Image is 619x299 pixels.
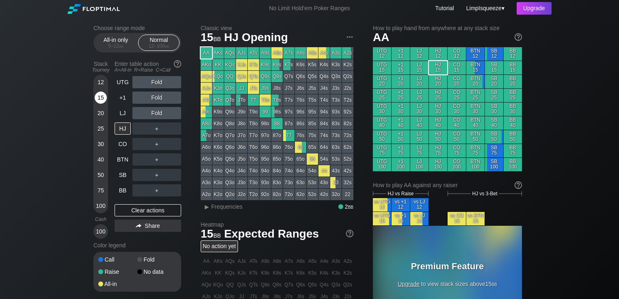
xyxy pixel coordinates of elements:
div: ＋ [132,138,181,150]
div: Fold [132,76,181,88]
div: T7o [248,130,259,141]
div: BB 100 [504,158,522,171]
div: HJ 75 [429,144,447,157]
div: T6s [295,94,306,106]
div: ATo [201,94,212,106]
div: 65s [307,142,318,153]
div: Q5o [224,153,236,165]
div: ＋ [132,169,181,181]
div: 82s [342,118,353,129]
div: UTG 50 [373,130,391,144]
span: LimpIsqueeze [466,5,502,11]
div: UTG 12 [373,47,391,61]
div: AA [201,47,212,59]
div: UTG 40 [373,116,391,130]
div: 96s [295,106,306,118]
div: 53o [307,177,318,188]
div: 94o [260,165,271,177]
div: TT [248,94,259,106]
img: help.32db89a4.svg [345,229,354,238]
div: 20 [95,107,107,119]
div: 63o [295,177,306,188]
img: ellipsis.fd386fe8.svg [345,33,354,41]
div: 63s [330,142,342,153]
div: +1 12 [392,47,410,61]
div: BTN 25 [466,89,485,102]
div: Q3o [224,177,236,188]
div: A4s [318,47,330,59]
div: +1 20 [392,75,410,88]
div: KJs [236,59,247,70]
div: Q3s [330,71,342,82]
div: 93s [330,106,342,118]
div: Q9s [260,71,271,82]
div: QTs [248,71,259,82]
div: Q9o [224,106,236,118]
div: KK [212,59,224,70]
div: 76o [283,142,294,153]
span: bb [213,34,221,43]
div: J8s [271,83,283,94]
div: A3o [201,177,212,188]
div: BTN 30 [466,103,485,116]
div: SB 12 [485,47,503,61]
div: 94s [318,106,330,118]
div: 73s [330,130,342,141]
div: HJ [115,122,131,135]
div: BTN 50 [466,130,485,144]
div: BB 15 [504,61,522,74]
div: A8o [201,118,212,129]
div: 87s [283,118,294,129]
div: 95s [307,106,318,118]
div: SB 75 [485,144,503,157]
div: Q2s [342,71,353,82]
div: CO 75 [448,144,466,157]
div: 92s [342,106,353,118]
div: J5o [236,153,247,165]
div: A8s [271,47,283,59]
div: UTG 15 [373,61,391,74]
div: 64o [295,165,306,177]
div: 66 [295,142,306,153]
div: J9s [260,83,271,94]
div: 100 [95,200,107,212]
div: CO 12 [448,47,466,61]
div: 84o [271,165,283,177]
div: UTG 25 [373,89,391,102]
div: T8o [248,118,259,129]
div: 12 – 100 [142,43,176,49]
div: BTN 12 [466,47,485,61]
div: QJs [236,71,247,82]
div: BTN 15 [466,61,485,74]
div: A2s [342,47,353,59]
div: T9s [260,94,271,106]
div: BB 75 [504,144,522,157]
div: T5s [307,94,318,106]
div: K9s [260,59,271,70]
div: 85o [271,153,283,165]
div: LJ 100 [410,158,429,171]
div: J3o [236,177,247,188]
div: 62s [342,142,353,153]
div: Raise [98,269,137,275]
div: +1 25 [392,89,410,102]
div: T6o [248,142,259,153]
div: HJ 100 [429,158,447,171]
div: AJs [236,47,247,59]
div: CO [115,138,131,150]
div: Fold [132,107,181,119]
div: BTN 20 [466,75,485,88]
div: AKo [201,59,212,70]
div: 72o [283,189,294,200]
div: T7s [283,94,294,106]
div: UTG 20 [373,75,391,88]
div: K8o [212,118,224,129]
div: All-in only [97,35,134,50]
div: J4o [236,165,247,177]
div: 75s [307,130,318,141]
div: LJ 25 [410,89,429,102]
div: J4s [318,83,330,94]
div: J2o [236,189,247,200]
div: ▾ [464,4,506,13]
div: LJ 12 [410,47,429,61]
